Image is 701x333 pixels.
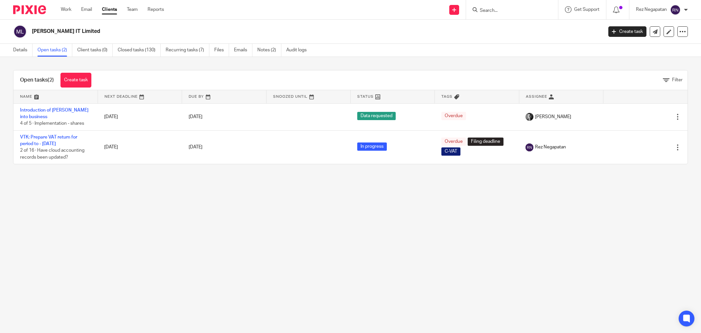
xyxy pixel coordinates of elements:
span: Tags [441,95,453,98]
span: Rez Negapatan [535,144,566,150]
input: Search [479,8,538,14]
a: Reports [148,6,164,13]
span: 2 of 16 · Have cloud accounting records been updated? [20,148,84,160]
h2: [PERSON_NAME] IT Limited [32,28,485,35]
span: Filing deadline [468,138,503,146]
td: [DATE] [98,130,182,164]
a: Team [127,6,138,13]
a: Work [61,6,71,13]
span: [PERSON_NAME] [535,114,571,120]
a: Files [214,44,229,57]
a: Notes (2) [257,44,281,57]
span: Snoozed Until [273,95,308,98]
img: DSC_9061-3.jpg [526,113,533,121]
span: (2) [48,77,54,83]
a: Introduction of [PERSON_NAME] into business [20,108,88,119]
a: VTK: Prepare VAT return for period to - [DATE] [20,135,77,146]
span: C-VAT [441,147,460,156]
span: [DATE] [189,115,202,119]
img: svg%3E [526,143,533,151]
a: Client tasks (0) [77,44,113,57]
a: Emails [234,44,252,57]
span: Filter [672,78,683,82]
span: 4 of 5 · Implementation - shares [20,121,84,126]
span: Overdue [441,138,466,146]
a: Details [13,44,33,57]
img: Pixie [13,5,46,14]
span: Status [357,95,374,98]
img: svg%3E [670,5,681,15]
td: [DATE] [98,103,182,130]
a: Closed tasks (130) [118,44,161,57]
span: In progress [357,142,387,151]
span: [DATE] [189,145,202,150]
a: Create task [608,26,646,37]
a: Open tasks (2) [37,44,72,57]
h1: Open tasks [20,77,54,84]
a: Clients [102,6,117,13]
a: Audit logs [286,44,312,57]
a: Email [81,6,92,13]
span: Data requested [357,112,396,120]
a: Recurring tasks (7) [166,44,209,57]
span: Get Support [574,7,599,12]
img: svg%3E [13,25,27,38]
span: Overdue [441,112,466,120]
a: Create task [60,73,91,88]
p: Rez Negapatan [636,6,667,13]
